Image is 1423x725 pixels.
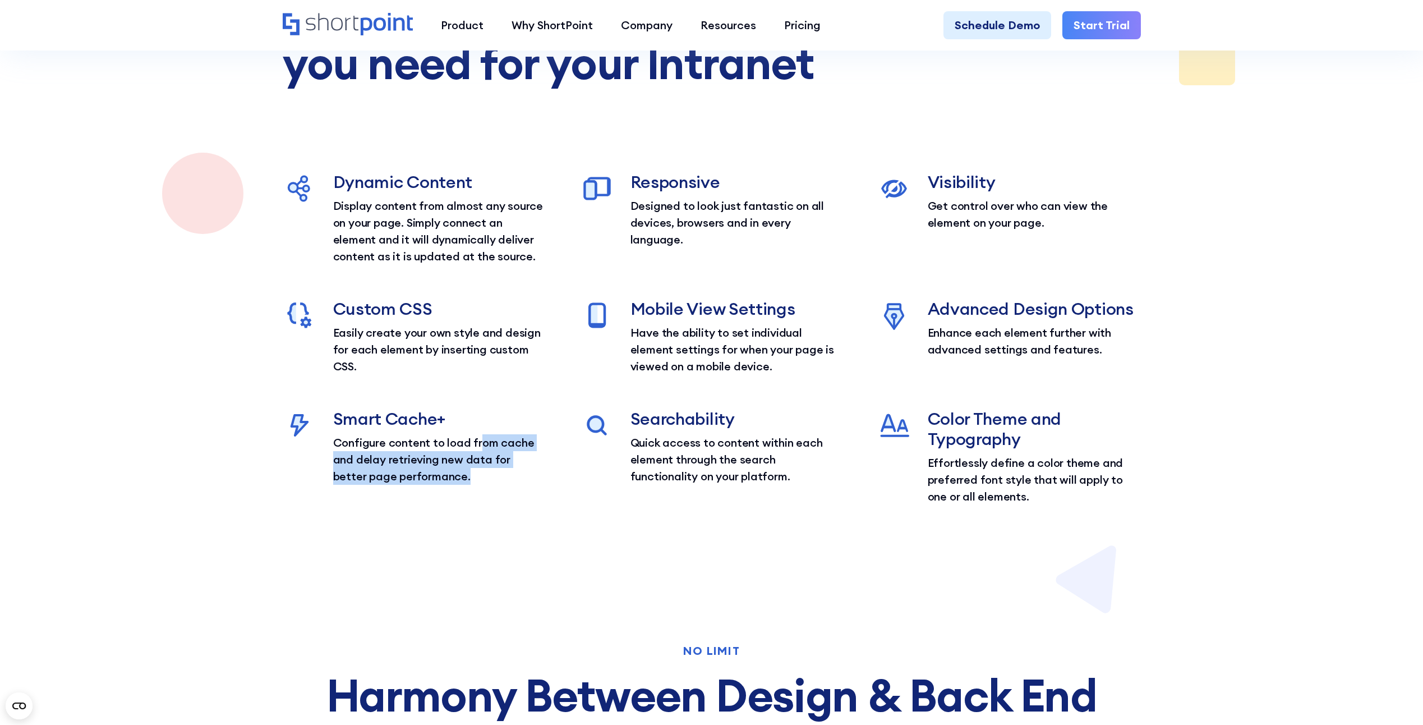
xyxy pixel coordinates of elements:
a: Product [427,11,498,39]
p: Enhance each element further with advanced settings and features. [928,324,1141,358]
p: Designed to look just fantastic on all devices, browsers and in every language. [630,198,844,248]
h3: Color Theme and Typography [928,409,1141,449]
a: Schedule Demo [943,11,1051,39]
h3: Advanced Design Options [928,299,1141,319]
iframe: Chat Widget [1367,671,1423,725]
div: No Limit [283,645,1141,657]
p: Easily create your own style and design for each element by inserting custom CSS. [333,324,546,375]
a: Why ShortPoint [498,11,607,39]
h3: Mobile View Settings [630,299,844,319]
h3: Custom CSS [333,299,546,319]
p: Have the ability to set individual element settings for when your page is viewed on a mobile device. [630,324,844,375]
p: Get control over who can view the element on your page. [928,198,1141,231]
p: Quick access to content within each element through the search functionality on your platform. [630,434,844,485]
p: Configure content to load from cache and delay retrieving new data for better page performance. [333,434,546,485]
h3: Visibility [928,172,1141,192]
a: Pricing [770,11,835,39]
h2: Harmony Between Design & Back End [283,671,1141,720]
a: Resources [687,11,770,39]
div: Pricing [784,17,821,34]
div: Why ShortPoint [512,17,593,34]
a: Home [283,13,413,37]
button: Open CMP widget [6,692,33,719]
div: Company [621,17,673,34]
a: Company [607,11,687,39]
h3: Searchability [630,409,844,429]
p: Effortlessly define a color theme and preferred font style that will apply to one or all elements. [928,455,1141,505]
a: Start Trial [1062,11,1141,39]
h3: Responsive [630,172,844,192]
h3: Smart Cache+ [333,409,546,429]
p: Display content from almost any source on your page. Simply connect an element and it will dynami... [333,198,546,265]
h3: Dynamic Content [333,172,546,192]
div: Resources [701,17,756,34]
div: Product [441,17,483,34]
